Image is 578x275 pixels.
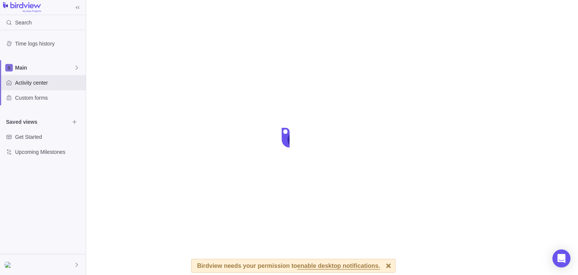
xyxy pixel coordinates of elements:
[15,64,74,71] span: Main
[3,2,41,13] img: logo
[197,259,380,272] div: Birdview needs your permission to
[15,133,83,141] span: Get Started
[5,262,14,268] img: Show
[274,123,304,153] div: loading
[15,94,83,102] span: Custom forms
[15,148,83,156] span: Upcoming Milestones
[6,118,69,126] span: Saved views
[15,40,83,47] span: Time logs history
[69,117,80,127] span: Browse views
[552,249,570,267] div: Open Intercom Messenger
[15,19,32,26] span: Search
[15,79,83,87] span: Activity center
[297,263,380,270] span: enable desktop notifications.
[5,260,14,269] div: <h1>xss</h1>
